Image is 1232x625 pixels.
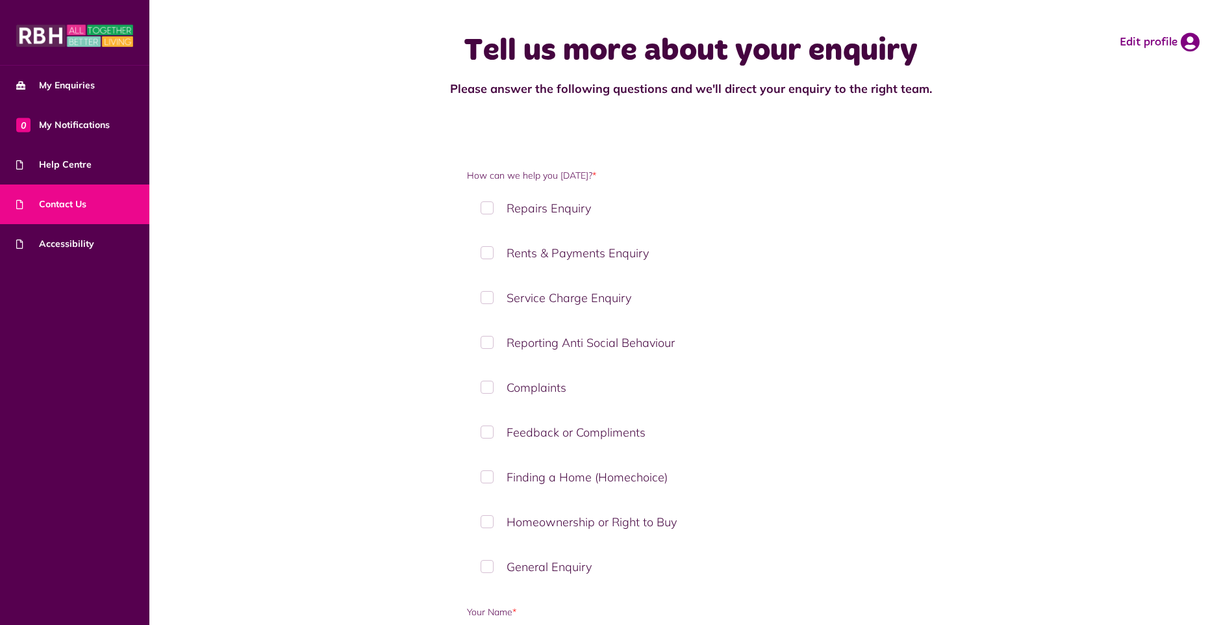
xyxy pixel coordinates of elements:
[16,118,31,132] span: 0
[1120,32,1200,52] a: Edit profile
[16,198,86,211] span: Contact Us
[467,234,914,272] label: Rents & Payments Enquiry
[16,79,95,92] span: My Enquiries
[467,548,914,586] label: General Enquiry
[467,169,914,183] label: How can we help you [DATE]?
[467,458,914,496] label: Finding a Home (Homechoice)
[467,368,914,407] label: Complaints
[467,503,914,541] label: Homeownership or Right to Buy
[16,23,133,49] img: MyRBH
[467,279,914,317] label: Service Charge Enquiry
[467,413,914,452] label: Feedback or Compliments
[929,81,932,96] strong: .
[467,324,914,362] label: Reporting Anti Social Behaviour
[16,158,92,172] span: Help Centre
[433,32,949,70] h1: Tell us more about your enquiry
[16,118,110,132] span: My Notifications
[467,189,914,227] label: Repairs Enquiry
[467,606,914,619] label: Your Name
[450,81,929,96] strong: Please answer the following questions and we'll direct your enquiry to the right team
[16,237,94,251] span: Accessibility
